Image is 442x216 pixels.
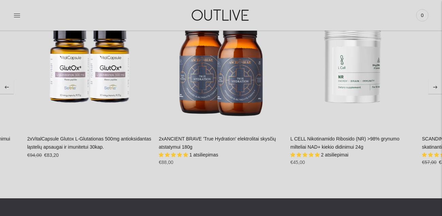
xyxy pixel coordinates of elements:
[290,3,415,128] a: L CELL Nikotinamido Ribosido (NR) >98% grynumo milteliai NAD+ kiekio didinimui 24g
[159,136,276,150] a: 2xANCIENT BRAVE 'True Hydration' elektrolitai skysčių atstatymui 180g
[178,3,263,27] img: OUTLIVE
[159,3,284,128] a: 2xANCIENT BRAVE 'True Hydration' elektrolitai skysčių atstatymui 180g
[428,80,442,94] button: Move to next carousel slide
[189,152,218,157] span: 1 atsiliepimas
[27,152,42,158] s: €94,00
[321,152,348,157] span: 2 atsiliepimai
[159,152,189,157] span: 5.00 stars
[27,136,151,150] a: 2xVitalCapsule Glutox L-Glutationas 500mg antioksidantas ląstelių apsaugai ir imunitetui 30kap.
[422,160,437,165] s: €57,00
[290,152,321,157] span: 5.00 stars
[290,136,400,150] a: L CELL Nikotinamido Ribosido (NR) >98% grynumo milteliai NAD+ kiekio didinimui 24g
[290,160,305,165] span: €45,00
[27,3,152,128] a: 2xVitalCapsule Glutox L-Glutationas 500mg antioksidantas ląstelių apsaugai ir imunitetui 30kap.
[44,152,59,158] span: €83,20
[159,160,173,165] span: €88,00
[418,11,427,20] span: 0
[416,8,428,23] a: 0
